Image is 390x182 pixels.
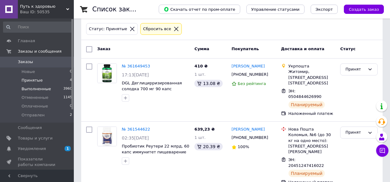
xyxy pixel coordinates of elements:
div: Наложенный платеж [289,111,336,116]
div: Планируемый [289,170,325,177]
div: Планируемый [289,101,325,108]
span: 1 [65,146,71,151]
span: Заказы и сообщения [18,49,62,54]
span: 4 [70,78,72,83]
button: Создать заказ [344,5,384,14]
a: № 361544622 [122,127,150,131]
span: ЭН: 20451247416022 [289,157,324,168]
span: 2 [70,112,72,118]
a: DGL Деглицирризированная солодка 700 мг 90 капс лечение язвы желудка гастрита [PERSON_NAME] США [122,81,186,103]
span: Управление статусами [251,7,300,12]
span: ЭН: 0504844626990 [289,89,322,99]
a: [PERSON_NAME] [232,63,265,69]
span: 0 [70,103,72,109]
span: Путь к здоровью [20,4,66,9]
h1: Список заказов [92,6,145,13]
div: Житомир, [STREET_ADDRESS] [STREET_ADDRESS] [289,69,336,86]
span: Отмененные [22,95,48,100]
span: 17:13[DATE] [122,72,149,77]
span: Покупатель [232,47,259,51]
div: Укрпошта [289,63,336,69]
span: Показатели работы компании [18,156,57,168]
div: [PHONE_NUMBER] [230,71,269,79]
span: 3960 [63,86,72,92]
a: Создать заказ [338,7,384,11]
button: Экспорт [311,5,338,14]
span: Экспорт [316,7,333,12]
span: Принятые [22,78,43,83]
span: 0 [70,69,72,75]
span: 100% [238,144,249,149]
div: Принят [345,66,365,73]
span: Заказы [18,59,33,65]
span: Оплаченные [22,103,48,109]
span: 1145 [63,95,72,100]
span: Новые [22,69,35,75]
a: № 361649453 [122,64,150,68]
div: 20.39 ₴ [194,143,222,150]
span: Отправлен [22,112,45,118]
span: Скачать отчет по пром-оплате [164,6,235,12]
div: Статус: Принятые [88,26,128,32]
span: Статус [340,47,356,51]
div: Сбросить все [142,26,172,32]
img: Фото товару [97,64,117,83]
span: Товары и услуги [18,135,53,141]
a: Пробиотик Реутери 22 млрд, 60 капс иммунитет пищеварение Vitamatic США [122,144,189,160]
span: Без рейтинга [238,81,266,86]
span: Уведомления [18,146,46,152]
span: 410 ₴ [194,64,208,68]
span: 1 шт. [194,135,205,140]
div: Ваш ID: 50535 [20,9,74,15]
input: Поиск [3,22,73,33]
div: Нова Пошта [289,127,336,132]
span: Сумма [194,47,209,51]
span: 639,23 ₴ [194,127,215,131]
div: Принят [345,129,365,136]
a: [PERSON_NAME] [232,127,265,132]
span: Главная [18,38,35,44]
div: Коломыя, №6 (до 30 кг на одно место): [STREET_ADDRESS][PERSON_NAME] [289,132,336,155]
span: Сообщения [18,125,42,131]
button: Управление статусами [246,5,304,14]
span: Заказ [97,47,110,51]
span: Создать заказ [349,7,379,12]
span: 1 шт. [194,72,205,77]
span: Выполненные [22,86,51,92]
span: Доставка и оплата [281,47,324,51]
img: Фото товару [97,127,117,146]
a: Фото товару [97,63,117,83]
div: 13.08 ₴ [194,80,222,87]
button: Чат с покупателем [376,144,388,157]
button: Скачать отчет по пром-оплате [159,5,240,14]
span: 02:35[DATE] [122,135,149,140]
div: [PHONE_NUMBER] [230,134,269,142]
a: Фото товару [97,127,117,146]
